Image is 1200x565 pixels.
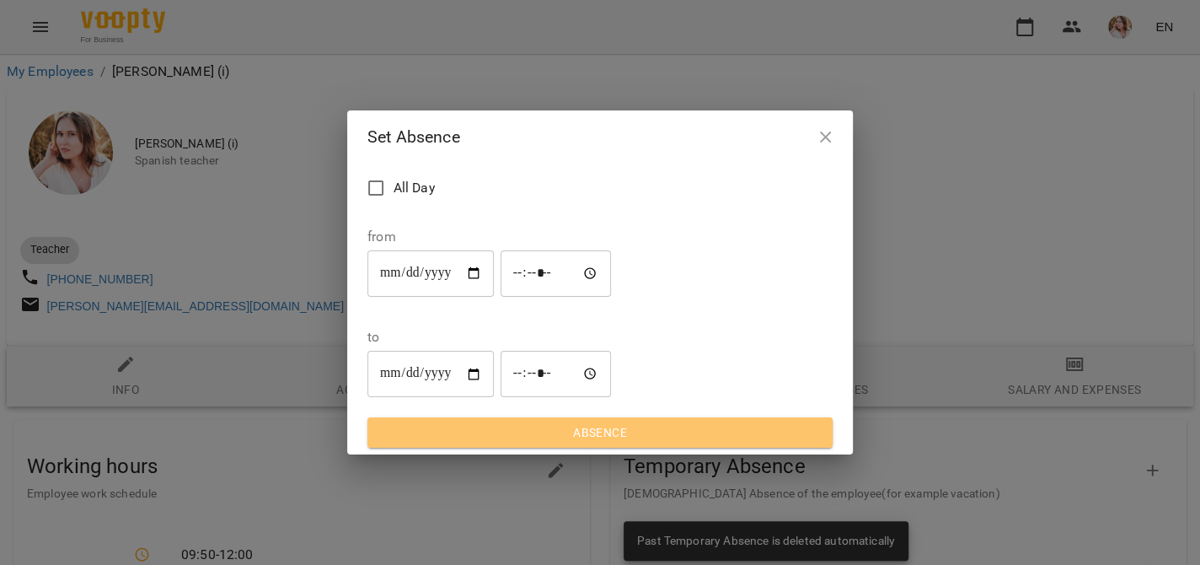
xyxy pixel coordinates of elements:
h2: Set Absence [367,124,833,150]
label: to [367,331,611,344]
label: from [367,230,611,244]
span: Absence [381,422,819,443]
span: All Day [394,178,435,198]
button: Absence [367,417,833,448]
